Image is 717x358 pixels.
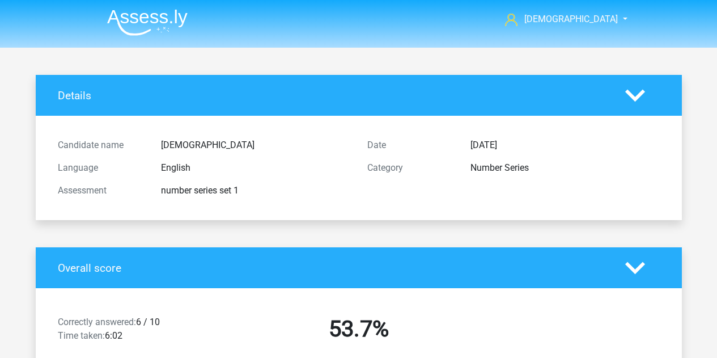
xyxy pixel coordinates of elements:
[359,138,462,152] div: Date
[359,161,462,175] div: Category
[58,330,105,341] span: Time taken:
[49,138,152,152] div: Candidate name
[500,12,619,26] a: [DEMOGRAPHIC_DATA]
[58,89,608,102] h4: Details
[524,14,618,24] span: [DEMOGRAPHIC_DATA]
[49,315,204,347] div: 6 / 10 6:02
[49,184,152,197] div: Assessment
[462,161,668,175] div: Number Series
[58,262,608,275] h4: Overall score
[152,138,359,152] div: [DEMOGRAPHIC_DATA]
[152,161,359,175] div: English
[213,315,505,343] h2: 53.7%
[152,184,359,197] div: number series set 1
[462,138,668,152] div: [DATE]
[107,9,188,36] img: Assessly
[58,317,136,327] span: Correctly answered:
[49,161,152,175] div: Language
